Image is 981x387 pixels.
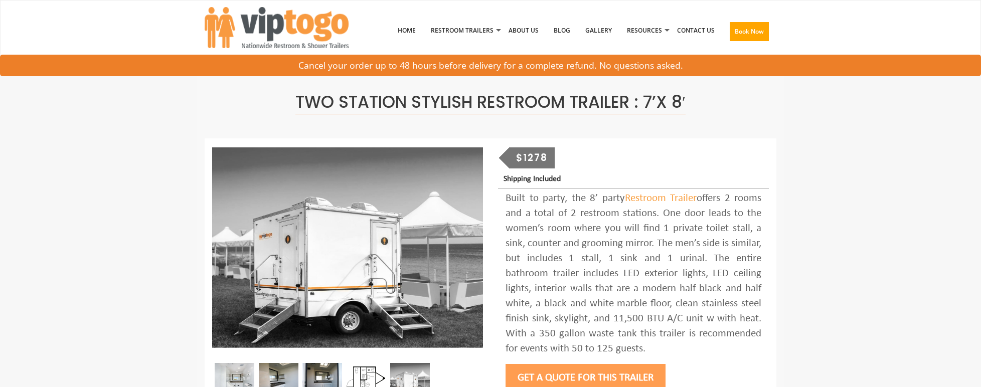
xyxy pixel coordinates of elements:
[619,5,670,57] a: Resources
[730,22,769,41] button: Book Now
[722,5,776,63] a: Book Now
[205,7,349,48] img: VIPTOGO
[578,5,619,57] a: Gallery
[506,372,666,383] a: Get a Quote for this Trailer
[670,5,722,57] a: Contact Us
[295,90,686,114] span: Two Station Stylish Restroom Trailer : 7’x 8′
[625,193,697,204] a: Restroom Trailer
[509,147,555,168] div: $1278
[423,5,501,57] a: Restroom Trailers
[504,172,769,186] p: Shipping Included
[212,147,483,348] img: A mini restroom trailer with two separate stations and separate doors for males and females
[390,5,423,57] a: Home
[546,5,578,57] a: Blog
[506,191,761,356] div: Built to party, the 8’ party offers 2 rooms and a total of 2 restroom stations. One door leads to...
[501,5,546,57] a: About Us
